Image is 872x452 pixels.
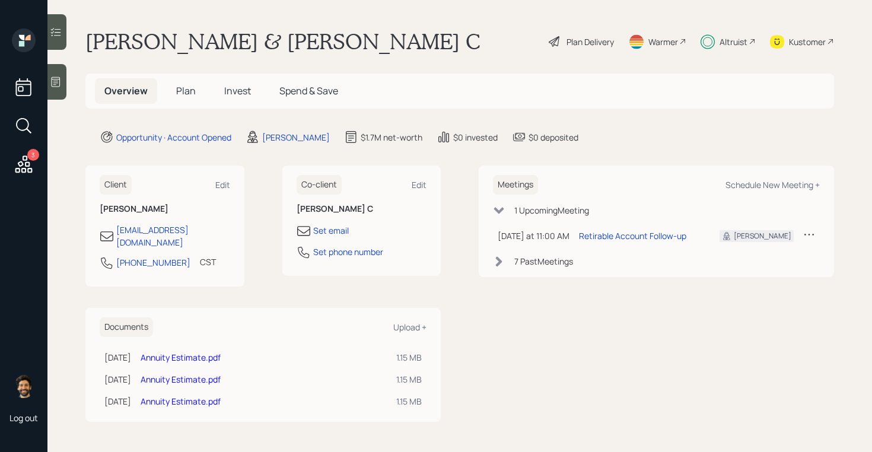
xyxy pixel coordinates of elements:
[12,374,36,398] img: eric-schwartz-headshot.png
[262,131,330,144] div: [PERSON_NAME]
[141,374,221,385] a: Annuity Estimate.pdf
[361,131,422,144] div: $1.7M net-worth
[725,179,820,190] div: Schedule New Meeting +
[453,131,498,144] div: $0 invested
[141,396,221,407] a: Annuity Estimate.pdf
[396,373,422,386] div: 1.15 MB
[297,204,427,214] h6: [PERSON_NAME] C
[514,255,573,268] div: 7 Past Meeting s
[141,352,221,363] a: Annuity Estimate.pdf
[215,179,230,190] div: Edit
[85,28,480,55] h1: [PERSON_NAME] & [PERSON_NAME] C
[116,256,190,269] div: [PHONE_NUMBER]
[529,131,578,144] div: $0 deposited
[104,351,131,364] div: [DATE]
[396,395,422,408] div: 1.15 MB
[498,230,569,242] div: [DATE] at 11:00 AM
[297,175,342,195] h6: Co-client
[100,175,132,195] h6: Client
[396,351,422,364] div: 1.15 MB
[313,246,383,258] div: Set phone number
[734,231,791,241] div: [PERSON_NAME]
[104,84,148,97] span: Overview
[9,412,38,424] div: Log out
[493,175,538,195] h6: Meetings
[100,204,230,214] h6: [PERSON_NAME]
[789,36,826,48] div: Kustomer
[116,131,231,144] div: Opportunity · Account Opened
[279,84,338,97] span: Spend & Save
[514,204,589,217] div: 1 Upcoming Meeting
[313,224,349,237] div: Set email
[412,179,427,190] div: Edit
[100,317,153,337] h6: Documents
[104,395,131,408] div: [DATE]
[116,224,230,249] div: [EMAIL_ADDRESS][DOMAIN_NAME]
[104,373,131,386] div: [DATE]
[200,256,216,268] div: CST
[567,36,614,48] div: Plan Delivery
[648,36,678,48] div: Warmer
[224,84,251,97] span: Invest
[393,322,427,333] div: Upload +
[579,230,686,242] div: Retirable Account Follow-up
[720,36,747,48] div: Altruist
[176,84,196,97] span: Plan
[27,149,39,161] div: 3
